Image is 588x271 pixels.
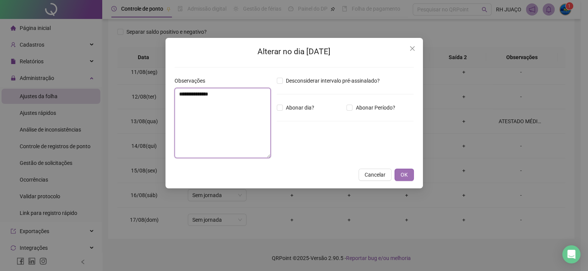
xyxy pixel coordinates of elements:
[409,45,415,52] span: close
[562,245,580,263] div: Open Intercom Messenger
[365,171,385,179] span: Cancelar
[401,171,408,179] span: OK
[283,103,317,112] span: Abonar dia?
[359,169,391,181] button: Cancelar
[283,77,383,85] span: Desconsiderar intervalo pré-assinalado?
[395,169,414,181] button: OK
[175,77,210,85] label: Observações
[406,42,418,55] button: Close
[352,103,398,112] span: Abonar Período?
[175,45,414,58] h2: Alterar no dia [DATE]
